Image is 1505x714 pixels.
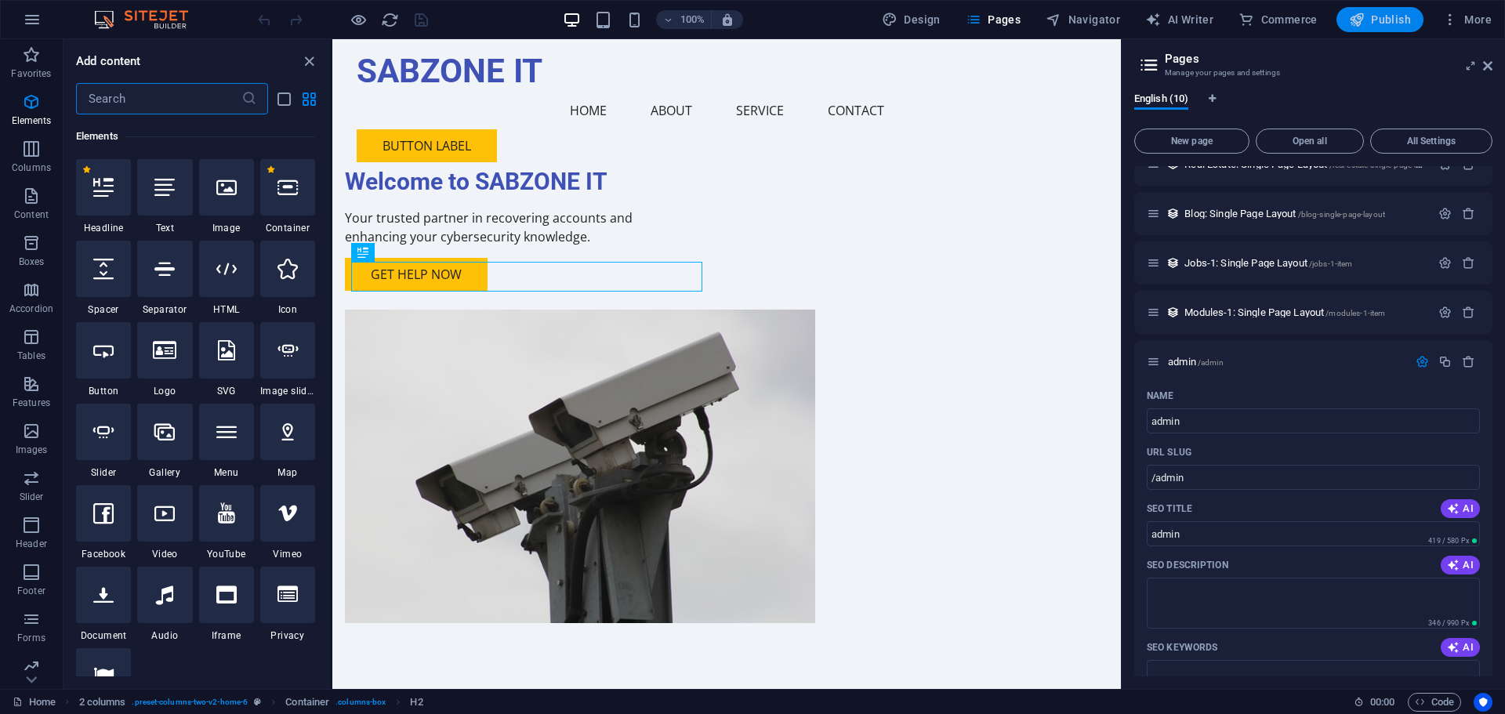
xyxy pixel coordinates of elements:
[199,404,254,479] div: Menu
[76,127,315,146] h6: Elements
[1180,258,1431,268] div: Jobs-1: Single Page Layout/jobs-1-item
[1256,129,1364,154] button: Open all
[199,303,254,316] span: HTML
[1336,7,1423,32] button: Publish
[1147,390,1173,402] p: Name
[1165,52,1492,66] h2: Pages
[1370,129,1492,154] button: All Settings
[76,629,131,642] span: Document
[1147,521,1480,546] input: admin
[76,404,131,479] div: Slider
[1166,207,1180,220] div: This layout is used as a template for all items (e.g. a blog post) of this collection. The conten...
[1147,502,1192,515] p: SEO Title
[1147,578,1480,629] textarea: The text in search results and social media
[1147,446,1191,458] label: Last part of the URL for this page
[1441,638,1480,657] button: AI
[1447,641,1474,654] span: AI
[1232,7,1324,32] button: Commerce
[199,548,254,560] span: YouTube
[1408,693,1461,712] button: Code
[1147,559,1228,571] label: The text in search results and social media
[1147,446,1191,458] p: URL SLUG
[381,11,399,29] i: Reload page
[410,693,422,712] span: Click to select. Double-click to edit
[680,10,705,29] h6: 100%
[1377,136,1485,146] span: All Settings
[76,567,131,642] div: Document
[76,385,131,397] span: Button
[1425,535,1480,546] span: Calculated pixel length in search results
[76,548,131,560] span: Facebook
[260,222,315,234] span: Container
[79,693,423,712] nav: breadcrumb
[1474,693,1492,712] button: Usercentrics
[20,491,44,503] p: Slider
[1166,306,1180,319] div: This layout is used as a template for all items (e.g. a blog post) of this collection. The conten...
[199,385,254,397] span: SVG
[260,159,315,234] div: Container
[76,159,131,234] div: Headline
[260,241,315,316] div: Icon
[1134,89,1188,111] span: English (10)
[1438,355,1452,368] div: Duplicate
[1349,12,1411,27] span: Publish
[199,241,254,316] div: HTML
[267,165,275,174] span: Remove from favorites
[14,208,49,221] p: Content
[12,114,52,127] p: Elements
[137,322,192,397] div: Logo
[1141,136,1242,146] span: New page
[11,67,51,80] p: Favorites
[1139,7,1220,32] button: AI Writer
[1147,465,1480,490] input: Last part of the URL for this page
[1198,358,1224,367] span: /admin
[199,629,254,642] span: Iframe
[260,303,315,316] span: Icon
[76,303,131,316] span: Spacer
[1166,256,1180,270] div: This layout is used as a template for all items (e.g. a blog post) of this collection. The conten...
[137,629,192,642] span: Audio
[1147,641,1217,654] p: SEO Keywords
[959,7,1027,32] button: Pages
[720,13,734,27] i: On resize automatically adjust zoom level to fit chosen device.
[76,83,241,114] input: Search
[199,567,254,642] div: Iframe
[19,256,45,268] p: Boxes
[656,10,712,29] button: 100%
[1438,256,1452,270] div: Settings
[1145,12,1213,27] span: AI Writer
[1442,12,1492,27] span: More
[9,303,53,315] p: Accordion
[1415,693,1454,712] span: Code
[76,241,131,316] div: Spacer
[82,165,91,174] span: Remove from favorites
[199,322,254,397] div: SVG
[1416,355,1429,368] div: Settings
[1184,208,1385,219] span: Click to open page
[1046,12,1120,27] span: Navigator
[199,222,254,234] span: Image
[12,161,51,174] p: Columns
[285,693,329,712] span: Click to select. Double-click to edit
[76,322,131,397] div: Button
[1354,693,1395,712] h6: Session time
[876,7,947,32] div: Design (Ctrl+Alt+Y)
[17,350,45,362] p: Tables
[1438,207,1452,220] div: Settings
[1462,355,1475,368] div: Remove
[76,466,131,479] span: Slider
[1180,208,1431,219] div: Blog: Single Page Layout/blog-single-page-layout
[1428,619,1469,627] span: 346 / 990 Px
[137,404,192,479] div: Gallery
[137,159,192,234] div: Text
[76,222,131,234] span: Headline
[1238,12,1318,27] span: Commerce
[335,693,386,712] span: . columns-box
[1184,257,1352,269] span: Click to open page
[76,52,141,71] h6: Add content
[299,52,318,71] button: close panel
[1425,618,1480,629] span: Calculated pixel length in search results
[1298,210,1385,219] span: /blog-single-page-layout
[13,397,50,409] p: Features
[199,466,254,479] span: Menu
